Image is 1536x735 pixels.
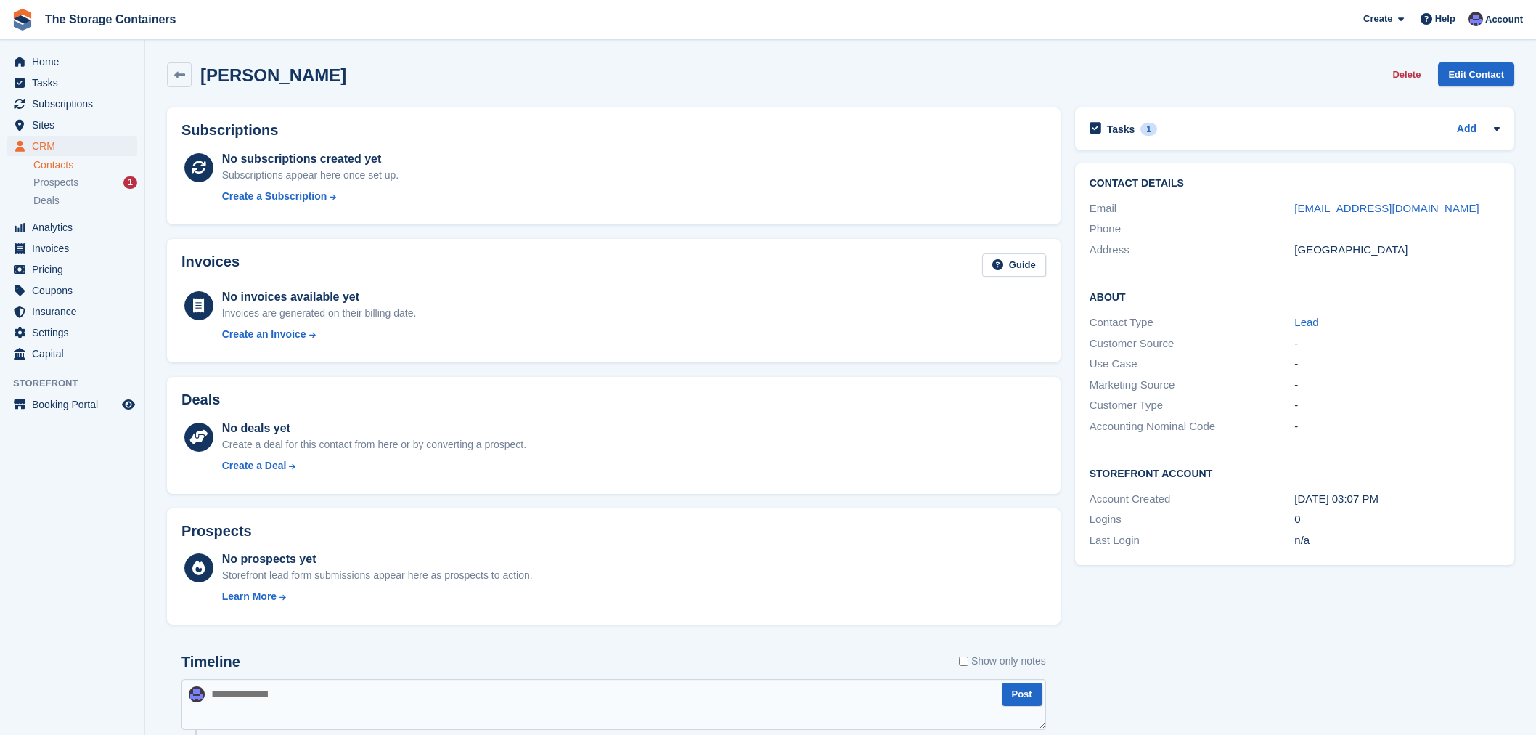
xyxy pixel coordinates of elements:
[32,394,119,415] span: Booking Portal
[1363,12,1392,26] span: Create
[1090,242,1295,259] div: Address
[181,122,1046,139] h2: Subscriptions
[1090,532,1295,549] div: Last Login
[959,654,1046,669] label: Show only notes
[7,280,137,301] a: menu
[1294,532,1500,549] div: n/a
[1294,242,1500,259] div: [GEOGRAPHIC_DATA]
[32,344,119,364] span: Capital
[32,115,119,135] span: Sites
[13,376,144,391] span: Storefront
[222,437,526,452] div: Create a deal for this contact from here or by converting a prospect.
[1386,62,1426,86] button: Delete
[1294,356,1500,373] div: -
[33,194,60,208] span: Deals
[222,189,399,204] a: Create a Subscription
[222,458,287,474] div: Create a Deal
[33,193,137,208] a: Deals
[181,523,252,540] h2: Prospects
[1090,178,1500,190] h2: Contact Details
[222,327,306,342] div: Create an Invoice
[39,7,181,31] a: The Storage Containers
[32,238,119,259] span: Invoices
[181,391,220,408] h2: Deals
[1090,289,1500,304] h2: About
[32,52,119,72] span: Home
[120,396,137,413] a: Preview store
[12,9,33,31] img: stora-icon-8386f47178a22dfd0bd8f6a31ec36ba5ce8667c1dd55bd0f319d3a0aa187defe.svg
[7,259,137,280] a: menu
[32,217,119,237] span: Analytics
[222,168,399,183] div: Subscriptions appear here once set up.
[7,94,137,114] a: menu
[1294,336,1500,352] div: -
[222,189,327,204] div: Create a Subscription
[1090,466,1500,480] h2: Storefront Account
[7,238,137,259] a: menu
[33,175,137,190] a: Prospects 1
[1294,511,1500,528] div: 0
[7,394,137,415] a: menu
[1438,62,1514,86] a: Edit Contact
[1294,316,1318,328] a: Lead
[1107,123,1135,136] h2: Tasks
[1002,683,1042,707] button: Post
[32,136,119,156] span: CRM
[7,322,137,343] a: menu
[1090,336,1295,352] div: Customer Source
[1090,221,1295,237] div: Phone
[222,150,399,168] div: No subscriptions created yet
[1090,314,1295,331] div: Contact Type
[7,115,137,135] a: menu
[7,217,137,237] a: menu
[1294,418,1500,435] div: -
[1485,12,1523,27] span: Account
[32,73,119,93] span: Tasks
[181,253,240,277] h2: Invoices
[7,301,137,322] a: menu
[33,176,78,190] span: Prospects
[222,458,526,474] a: Create a Deal
[1090,491,1295,508] div: Account Created
[222,551,533,568] div: No prospects yet
[1468,12,1483,26] img: Dan Excell
[200,65,346,85] h2: [PERSON_NAME]
[7,344,137,364] a: menu
[123,176,137,189] div: 1
[222,420,526,437] div: No deals yet
[222,589,277,604] div: Learn More
[982,253,1046,277] a: Guide
[1090,377,1295,394] div: Marketing Source
[33,158,137,172] a: Contacts
[222,589,533,604] a: Learn More
[1090,397,1295,414] div: Customer Type
[222,306,417,321] div: Invoices are generated on their billing date.
[222,568,533,583] div: Storefront lead form submissions appear here as prospects to action.
[959,654,968,669] input: Show only notes
[222,288,417,306] div: No invoices available yet
[32,94,119,114] span: Subscriptions
[222,327,417,342] a: Create an Invoice
[32,301,119,322] span: Insurance
[7,136,137,156] a: menu
[1090,511,1295,528] div: Logins
[1457,121,1476,138] a: Add
[1090,200,1295,217] div: Email
[1294,491,1500,508] div: [DATE] 03:07 PM
[189,686,205,702] img: Dan Excell
[32,280,119,301] span: Coupons
[1294,202,1479,214] a: [EMAIL_ADDRESS][DOMAIN_NAME]
[1294,397,1500,414] div: -
[7,52,137,72] a: menu
[32,322,119,343] span: Settings
[1435,12,1455,26] span: Help
[32,259,119,280] span: Pricing
[1294,377,1500,394] div: -
[1140,123,1157,136] div: 1
[181,654,240,670] h2: Timeline
[1090,418,1295,435] div: Accounting Nominal Code
[7,73,137,93] a: menu
[1090,356,1295,373] div: Use Case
